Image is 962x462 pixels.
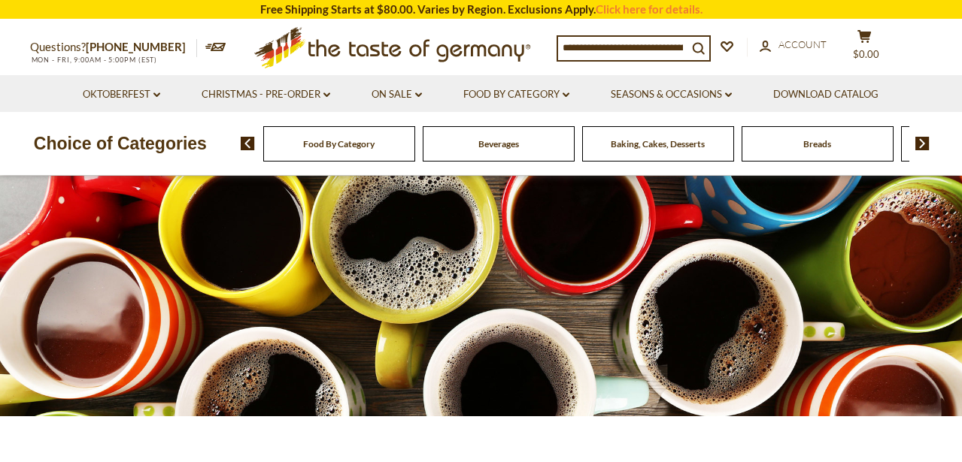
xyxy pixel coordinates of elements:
a: Baking, Cakes, Desserts [611,138,705,149]
a: Seasons & Occasions [611,86,732,103]
img: previous arrow [241,137,255,150]
p: Questions? [30,38,197,57]
a: Breads [803,138,831,149]
a: Oktoberfest [83,86,160,103]
a: Download Catalog [773,86,879,103]
a: [PHONE_NUMBER] [86,40,186,53]
span: Account [778,38,827,50]
a: Beverages [478,138,519,149]
img: next arrow [915,137,930,150]
a: Food By Category [463,86,569,103]
a: Account [760,37,827,53]
a: Christmas - PRE-ORDER [202,86,330,103]
span: MON - FRI, 9:00AM - 5:00PM (EST) [30,56,158,64]
button: $0.00 [842,29,888,67]
span: $0.00 [853,48,879,60]
a: Food By Category [303,138,375,149]
a: Click here for details. [596,2,703,16]
a: On Sale [372,86,422,103]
